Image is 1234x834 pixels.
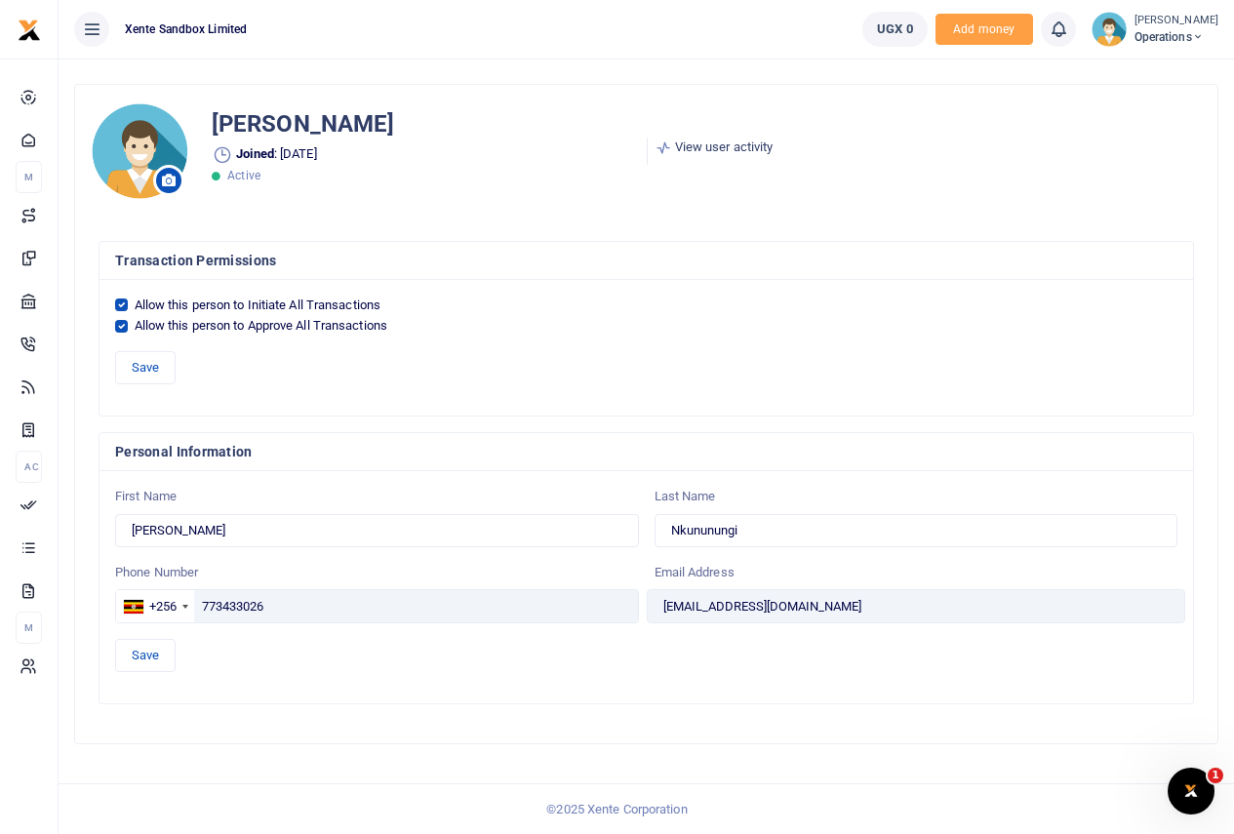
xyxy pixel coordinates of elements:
[647,589,1186,622] input: Email
[647,563,1186,582] label: Email Address
[1134,28,1218,46] span: Operations
[655,487,716,506] label: Last Name
[115,487,177,506] label: First Name
[212,100,394,202] div: : [DATE]
[115,639,176,672] button: Save
[16,161,42,193] li: M
[935,20,1033,35] a: Add money
[855,12,935,47] li: Wallet ballance
[1208,768,1223,783] span: 1
[212,110,394,139] h5: [PERSON_NAME]
[117,20,255,38] span: Xente Sandbox Limited
[135,296,381,315] label: Allow this person to Initiate All Transactions
[1092,12,1127,47] img: profile-user
[16,612,42,644] li: M
[115,441,1177,462] h4: Personal Information
[935,14,1033,46] li: Toup your wallet
[1134,13,1218,29] small: [PERSON_NAME]
[862,12,928,47] a: UGX 0
[115,250,1177,271] h4: Transaction Permissions
[935,14,1033,46] span: Add money
[877,20,913,39] span: UGX 0
[236,147,274,162] b: Joined
[1092,12,1218,47] a: profile-user [PERSON_NAME] Operations
[18,21,41,36] a: logo-small logo-large logo-large
[16,451,42,483] li: Ac
[115,563,198,582] label: Phone Number
[18,19,41,42] img: logo-small
[149,597,177,616] div: +256
[116,590,194,621] div: Uganda: +256
[115,351,176,384] button: Save
[135,316,388,336] label: Allow this person to Approve All Transactions
[656,138,774,157] a: View user activity
[227,169,260,182] span: Active
[1168,768,1214,814] iframe: Intercom live chat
